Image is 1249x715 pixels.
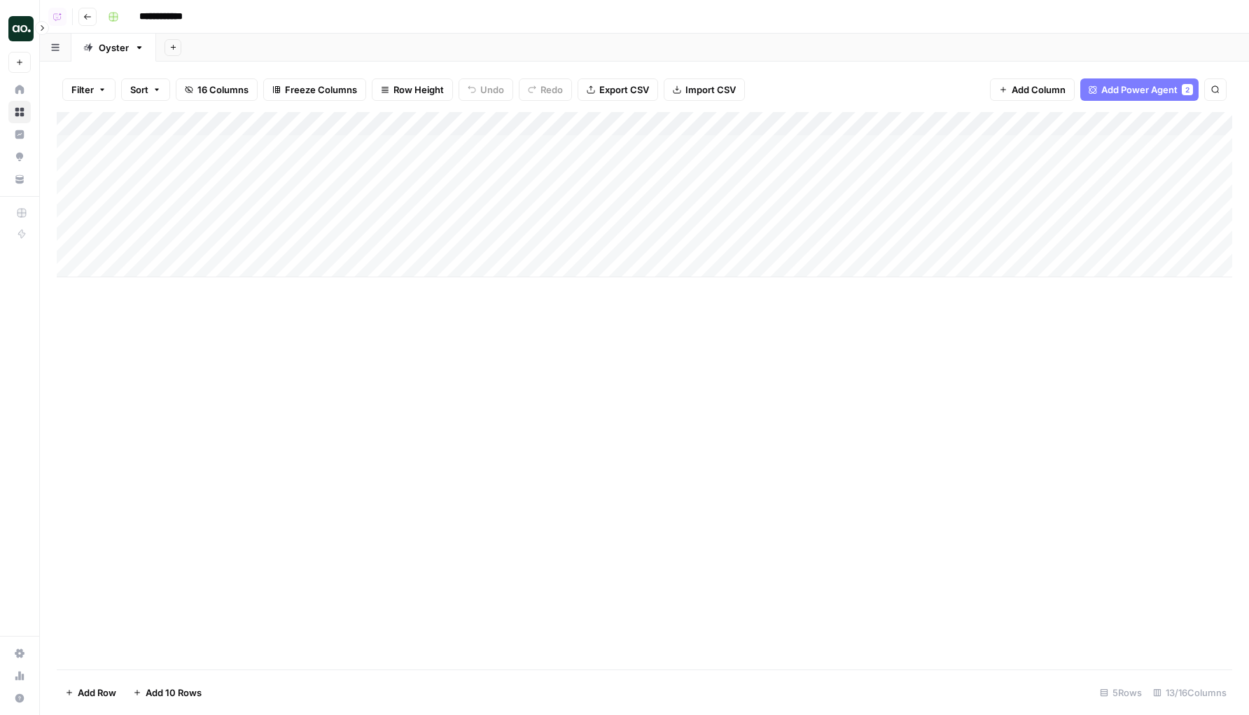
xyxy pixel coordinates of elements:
a: Oyster [71,34,156,62]
a: Usage [8,665,31,687]
span: Add 10 Rows [146,686,202,700]
button: Add Row [57,681,125,704]
button: Add Power Agent2 [1080,78,1199,101]
button: Export CSV [578,78,658,101]
button: Row Height [372,78,453,101]
span: Redo [540,83,563,97]
a: Opportunities [8,146,31,168]
div: 13/16 Columns [1147,681,1232,704]
div: Oyster [99,41,129,55]
span: Add Power Agent [1101,83,1178,97]
span: Add Column [1012,83,1066,97]
span: Add Row [78,686,116,700]
span: Row Height [393,83,444,97]
a: Your Data [8,168,31,190]
div: 2 [1182,84,1193,95]
button: Redo [519,78,572,101]
button: Import CSV [664,78,745,101]
button: Help + Support [8,687,31,709]
div: 5 Rows [1094,681,1147,704]
span: 16 Columns [197,83,249,97]
button: Add Column [990,78,1075,101]
a: Home [8,78,31,101]
button: Filter [62,78,116,101]
span: Filter [71,83,94,97]
span: Import CSV [685,83,736,97]
a: Settings [8,642,31,665]
button: Add 10 Rows [125,681,210,704]
a: Browse [8,101,31,123]
button: Undo [459,78,513,101]
img: AirOps Builders Logo [8,16,34,41]
span: Undo [480,83,504,97]
button: Freeze Columns [263,78,366,101]
span: Export CSV [599,83,649,97]
button: Workspace: AirOps Builders [8,11,31,46]
span: Sort [130,83,148,97]
span: 2 [1185,84,1189,95]
button: Sort [121,78,170,101]
a: Insights [8,123,31,146]
button: 16 Columns [176,78,258,101]
span: Freeze Columns [285,83,357,97]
